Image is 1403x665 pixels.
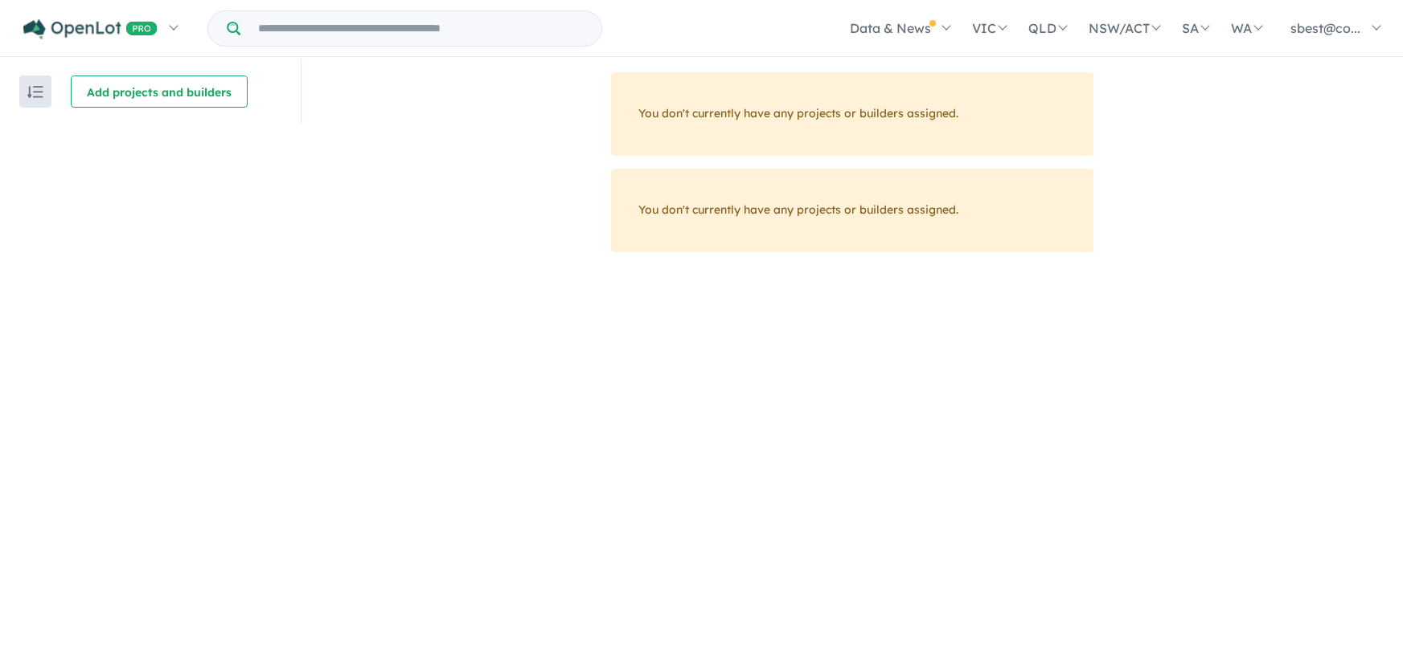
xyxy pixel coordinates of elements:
div: You don't currently have any projects or builders assigned. [611,169,1093,252]
button: Add projects and builders [71,75,248,108]
div: You don't currently have any projects or builders assigned. [611,72,1093,156]
span: sbest@co... [1290,20,1360,36]
img: sort.svg [27,86,43,98]
input: Try estate name, suburb, builder or developer [244,11,598,46]
img: Openlot PRO Logo White [23,19,158,39]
